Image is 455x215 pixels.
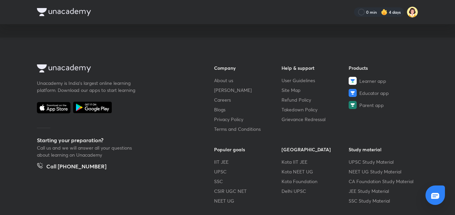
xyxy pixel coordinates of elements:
a: NEET UG [214,197,282,204]
img: kk B [407,6,418,18]
a: Learner app [349,77,416,85]
a: Delhi UPSC [282,187,349,195]
a: Site Map [282,87,349,94]
span: Educator app [359,90,389,97]
span: Careers [214,96,231,103]
a: Terms and Conditions [214,125,282,132]
img: Learner app [349,77,357,85]
a: Parent app [349,101,416,109]
img: Parent app [349,101,357,109]
a: Privacy Policy [214,116,282,123]
a: Kota NEET UG [282,168,349,175]
a: IIT JEE [214,158,282,165]
a: Call [PHONE_NUMBER] [37,162,106,172]
a: Grievance Redressal [282,116,349,123]
a: Blogs [214,106,282,113]
a: SSC [214,178,282,185]
a: UPSC Study Material [349,158,416,165]
a: CSIR UGC NET [214,187,282,195]
p: Unacademy is India’s largest online learning platform. Download our apps to start learning [37,79,138,94]
img: Company Logo [37,64,91,72]
span: Parent app [359,102,384,109]
a: JEE Study Material [349,187,416,195]
a: CA Foundation Study Material [349,178,416,185]
h5: Starting your preparation? [37,136,193,144]
a: UPSC [214,168,282,175]
a: Educator app [349,89,416,97]
a: SSC Study Material [349,197,416,204]
img: Company Logo [37,8,91,16]
a: User Guidelines [282,77,349,84]
span: Learner app [359,77,386,85]
a: Company Logo [37,64,193,74]
img: streak [381,9,388,15]
h5: Call [PHONE_NUMBER] [46,162,106,172]
a: Kota IIT JEE [282,158,349,165]
h6: Study material [349,146,416,153]
a: About us [214,77,282,84]
h6: Products [349,64,416,71]
a: Careers [214,96,282,103]
h6: Company [214,64,282,71]
a: Takedown Policy [282,106,349,113]
p: Call us and we will answer all your questions about learning on Unacademy [37,144,138,158]
img: Educator app [349,89,357,97]
h6: [GEOGRAPHIC_DATA] [282,146,349,153]
a: Kota Foundation [282,178,349,185]
h6: Help & support [282,64,349,71]
a: Refund Policy [282,96,349,103]
h6: Popular goals [214,146,282,153]
a: NEET UG Study Material [349,168,416,175]
a: [PERSON_NAME] [214,87,282,94]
